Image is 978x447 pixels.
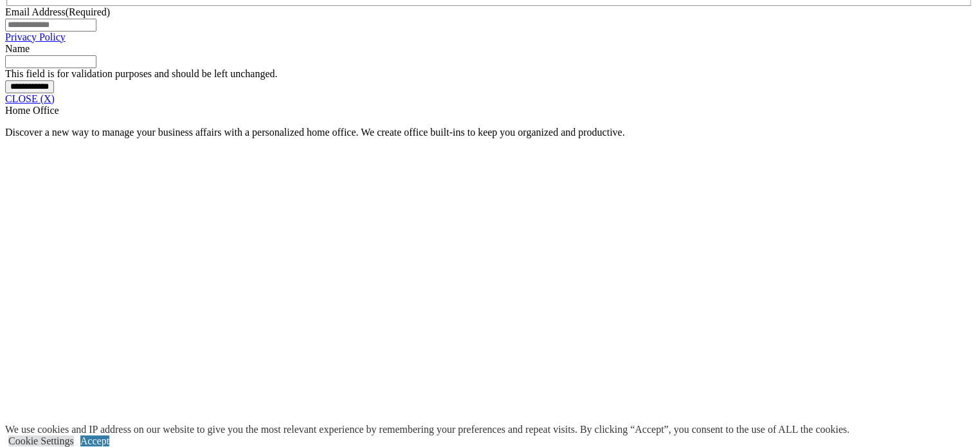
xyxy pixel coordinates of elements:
p: Discover a new way to manage your business affairs with a personalized home office. We create off... [5,127,973,138]
a: Cookie Settings [8,435,74,446]
span: Home Office [5,105,59,116]
a: CLOSE (X) [5,93,55,104]
div: We use cookies and IP address on our website to give you the most relevant experience by remember... [5,424,849,435]
a: Accept [80,435,109,446]
label: Email Address [5,6,110,17]
div: This field is for validation purposes and should be left unchanged. [5,68,973,80]
span: (Required) [66,6,110,17]
label: Name [5,43,30,54]
a: Privacy Policy [5,32,66,42]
